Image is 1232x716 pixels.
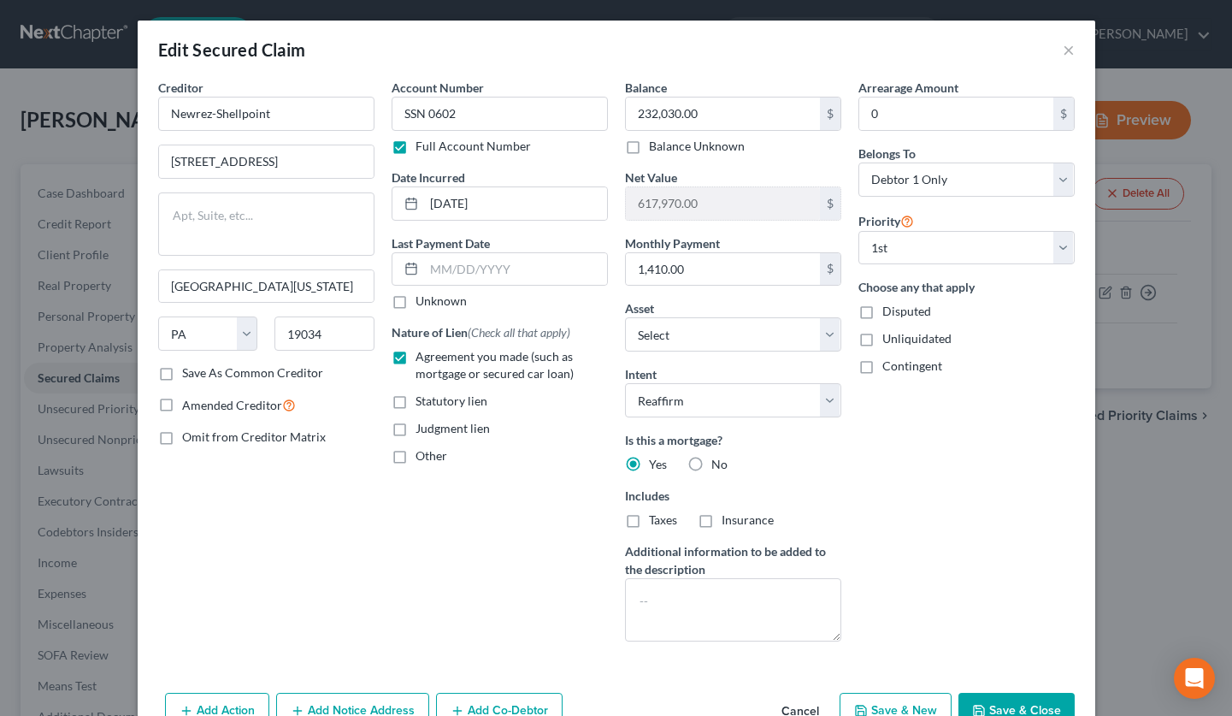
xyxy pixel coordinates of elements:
[625,487,841,505] label: Includes
[626,253,820,286] input: 0.00
[820,98,840,130] div: $
[158,80,203,95] span: Creditor
[858,146,916,161] span: Belongs To
[649,457,667,471] span: Yes
[468,325,570,340] span: (Check all that apply)
[392,234,490,252] label: Last Payment Date
[859,98,1053,130] input: 0.00
[882,304,931,318] span: Disputed
[158,38,306,62] div: Edit Secured Claim
[159,270,374,303] input: Enter city...
[626,187,820,220] input: 0.00
[820,253,840,286] div: $
[625,301,654,316] span: Asset
[182,429,326,444] span: Omit from Creditor Matrix
[626,98,820,130] input: 0.00
[416,421,490,435] span: Judgment lien
[416,349,574,381] span: Agreement you made (such as mortgage or secured car loan)
[424,187,607,220] input: MM/DD/YYYY
[711,457,728,471] span: No
[182,398,282,412] span: Amended Creditor
[625,431,841,449] label: Is this a mortgage?
[416,394,487,408] span: Statutory lien
[858,278,1075,296] label: Choose any that apply
[416,448,447,463] span: Other
[722,512,774,527] span: Insurance
[820,187,840,220] div: $
[625,169,677,186] label: Net Value
[182,364,323,382] label: Save As Common Creditor
[1053,98,1074,130] div: $
[392,323,570,341] label: Nature of Lien
[625,542,841,578] label: Additional information to be added to the description
[392,169,465,186] label: Date Incurred
[649,138,745,155] label: Balance Unknown
[392,79,484,97] label: Account Number
[424,253,607,286] input: MM/DD/YYYY
[649,512,677,527] span: Taxes
[625,365,657,383] label: Intent
[1174,658,1215,699] div: Open Intercom Messenger
[416,138,531,155] label: Full Account Number
[858,79,958,97] label: Arrearage Amount
[625,79,667,97] label: Balance
[158,97,374,131] input: Search creditor by name...
[416,293,467,310] label: Unknown
[882,358,942,373] span: Contingent
[882,331,952,346] span: Unliquidated
[274,317,374,351] input: Enter zip...
[625,234,720,252] label: Monthly Payment
[392,97,608,131] input: --
[858,210,914,231] label: Priority
[159,145,374,178] input: Enter address...
[1063,39,1075,60] button: ×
